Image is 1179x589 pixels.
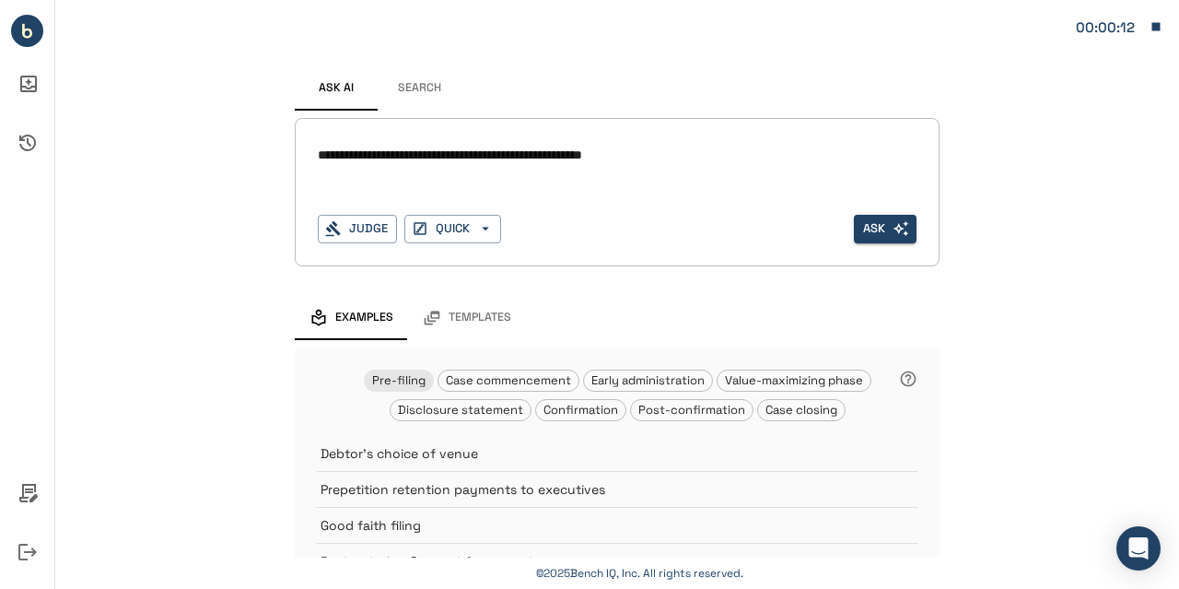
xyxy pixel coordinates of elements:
span: Early administration [584,372,712,388]
p: Restructuring Support Agreements [321,552,871,571]
div: Early administration [583,370,713,392]
span: Confirmation [536,402,625,418]
span: Case commencement [438,372,578,388]
div: examples and templates tabs [295,296,940,340]
div: Prepetition retention payments to executives [317,471,917,507]
button: Judge [318,215,397,243]
button: Search [378,66,461,111]
div: Good faith filing [317,507,917,543]
div: Pre-filing [364,370,434,392]
div: Open Intercom Messenger [1116,526,1161,571]
div: Case closing [757,399,846,421]
span: Pre-filing [365,372,433,388]
div: Confirmation [535,399,626,421]
button: QUICK [404,215,501,243]
div: Restructuring Support Agreements [317,543,917,579]
div: Post-confirmation [630,399,753,421]
span: Ask AI [319,81,354,96]
span: Value-maximizing phase [718,372,870,388]
span: Disclosure statement [391,402,531,418]
span: Post-confirmation [631,402,753,418]
span: Examples [335,311,393,325]
button: Matter: 107868:0001 [1067,7,1172,46]
div: Value-maximizing phase [717,370,871,392]
span: Case closing [758,402,845,418]
p: Prepetition retention payments to executives [321,480,871,499]
p: Debtor's choice of venue [321,444,871,463]
button: Ask [854,215,916,243]
span: Select a judge [854,215,916,243]
div: Debtor's choice of venue [317,436,917,471]
span: Templates [449,311,511,325]
div: Case commencement [438,370,579,392]
p: Good faith filing [321,516,871,535]
div: Matter: 107868:0001 [1076,16,1140,40]
div: Disclosure statement [390,399,531,421]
